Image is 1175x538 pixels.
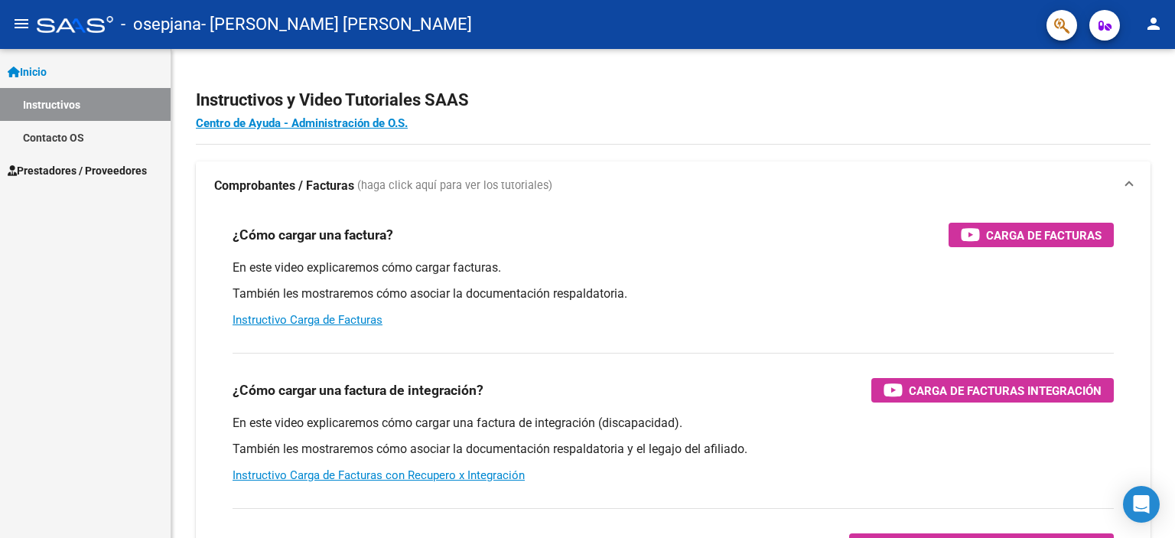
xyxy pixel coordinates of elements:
p: En este video explicaremos cómo cargar facturas. [233,259,1114,276]
mat-expansion-panel-header: Comprobantes / Facturas (haga click aquí para ver los tutoriales) [196,161,1151,210]
span: - [PERSON_NAME] [PERSON_NAME] [201,8,472,41]
h3: ¿Cómo cargar una factura? [233,224,393,246]
p: También les mostraremos cómo asociar la documentación respaldatoria y el legajo del afiliado. [233,441,1114,458]
p: También les mostraremos cómo asociar la documentación respaldatoria. [233,285,1114,302]
button: Carga de Facturas [949,223,1114,247]
h3: ¿Cómo cargar una factura de integración? [233,380,483,401]
mat-icon: person [1144,15,1163,33]
span: (haga click aquí para ver los tutoriales) [357,178,552,194]
span: Prestadores / Proveedores [8,162,147,179]
span: Carga de Facturas [986,226,1102,245]
p: En este video explicaremos cómo cargar una factura de integración (discapacidad). [233,415,1114,432]
button: Carga de Facturas Integración [871,378,1114,403]
span: - osepjana [121,8,201,41]
strong: Comprobantes / Facturas [214,178,354,194]
span: Inicio [8,64,47,80]
mat-icon: menu [12,15,31,33]
a: Instructivo Carga de Facturas [233,313,382,327]
a: Instructivo Carga de Facturas con Recupero x Integración [233,468,525,482]
span: Carga de Facturas Integración [909,381,1102,400]
a: Centro de Ayuda - Administración de O.S. [196,116,408,130]
h2: Instructivos y Video Tutoriales SAAS [196,86,1151,115]
div: Open Intercom Messenger [1123,486,1160,523]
